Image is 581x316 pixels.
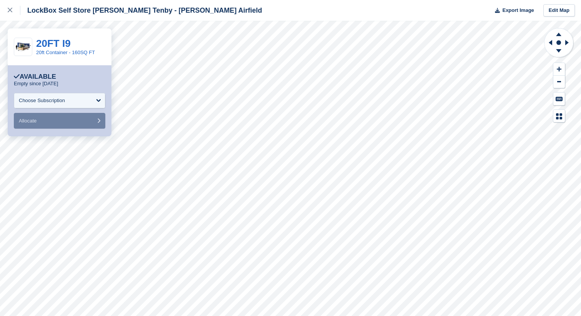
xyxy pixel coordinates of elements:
div: Choose Subscription [19,97,65,104]
button: Zoom In [553,63,565,76]
a: 20ft Container - 160SQ FT [36,50,95,55]
div: LockBox Self Store [PERSON_NAME] Tenby - [PERSON_NAME] Airfield [20,6,262,15]
button: Zoom Out [553,76,565,88]
img: 20-ft-container.jpg [14,40,32,54]
button: Map Legend [553,110,565,122]
span: Allocate [19,118,37,124]
button: Export Image [490,4,534,17]
div: Available [14,73,56,81]
button: Allocate [14,113,105,129]
span: Export Image [502,7,534,14]
a: Edit Map [543,4,575,17]
p: Empty since [DATE] [14,81,58,87]
button: Keyboard Shortcuts [553,93,565,105]
a: 20FT I9 [36,38,71,49]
